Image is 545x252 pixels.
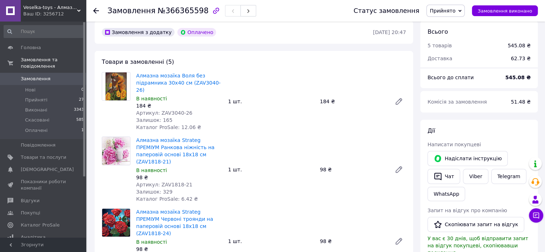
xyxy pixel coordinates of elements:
a: Telegram [491,169,526,184]
span: 1 [81,127,84,134]
div: 184 ₴ [136,102,222,109]
div: Статус замовлення [354,7,420,14]
span: Товари та послуги [21,154,66,161]
span: Каталог ProSale: 6.42 ₴ [136,196,198,202]
div: Повернутися назад [93,7,99,14]
div: 98 ₴ [136,174,222,181]
a: Алмазна мозаїка Strateg ПРЕМІУМ Ранкова ніжність на паперовій основі 18х18 см (ZAV1818-21) [136,137,215,165]
a: Редагувати [392,94,406,109]
span: 0 [81,87,84,93]
img: Алмазна мозаїка Воля без підрамника 30х40 см (ZAV3040-26) [102,72,130,100]
b: 545.08 ₴ [505,75,531,80]
span: Каталог ProSale: 12.06 ₴ [136,124,201,130]
span: Прийняті [25,97,47,103]
div: 98 ₴ [317,165,389,175]
span: Каталог ProSale [21,222,59,228]
span: №366365598 [158,6,209,15]
span: Повідомлення [21,142,56,148]
span: Скасовані [25,117,49,123]
span: Комісія за замовлення [427,99,487,105]
img: Алмазна мозаїка Strateg ПРЕМІУМ Червоні троянди на паперовій основі 18х18 см (ZAV1818-24) [102,209,130,237]
span: Показники роботи компанії [21,179,66,191]
span: Оплачені [25,127,48,134]
span: В наявності [136,239,167,245]
a: Редагувати [392,162,406,177]
span: Виконані [25,107,47,113]
span: Відгуки [21,198,39,204]
a: Viber [463,169,488,184]
a: Редагувати [392,234,406,248]
span: 585 [76,117,84,123]
span: [DEMOGRAPHIC_DATA] [21,166,74,173]
span: Дії [427,127,435,134]
a: Алмазна мозаїка Strateg ПРЕМІУМ Червоні троянди на паперовій основі 18х18 см (ZAV1818-24) [136,209,213,236]
div: Ваш ID: 3256712 [23,11,86,17]
span: 3343 [74,107,84,113]
span: Залишок: 165 [136,117,172,123]
span: 51.48 ₴ [511,99,531,105]
div: Замовлення з додатку [102,28,175,37]
span: Артикул: ZAV1818-21 [136,182,192,187]
span: В наявності [136,96,167,101]
div: 1 шт. [225,165,317,175]
span: Замовлення [107,6,156,15]
a: WhatsApp [427,187,465,201]
div: 62.73 ₴ [507,51,535,66]
button: Чат з покупцем [529,208,543,223]
span: Залишок: 329 [136,189,172,195]
button: Замовлення виконано [472,5,538,16]
button: Чат [427,169,460,184]
span: Всього до сплати [427,75,474,80]
span: Доставка [427,56,452,61]
button: Надіслати інструкцію [427,151,508,166]
div: 1 шт. [225,96,317,106]
span: Нові [25,87,35,93]
button: Скопіювати запит на відгук [427,217,524,232]
span: 27 [79,97,84,103]
span: Veselka-toys - Алмазна мозаїка вишивка, картини за номерами [23,4,77,11]
div: 1 шт. [225,236,317,246]
span: Головна [21,44,41,51]
span: 5 товарів [427,43,452,48]
span: Замовлення та повідомлення [21,57,86,70]
span: Всього [427,28,448,35]
span: В наявності [136,167,167,173]
span: Запит на відгук про компанію [427,208,507,213]
div: Оплачено [177,28,216,37]
div: 545.08 ₴ [508,42,531,49]
span: Артикул: ZAV3040-26 [136,110,192,116]
img: Алмазна мозаїка Strateg ПРЕМІУМ Ранкова ніжність на паперовій основі 18х18 см (ZAV1818-21) [102,137,130,165]
input: Пошук [4,25,85,38]
div: 184 ₴ [317,96,389,106]
div: 98 ₴ [317,236,389,246]
span: Замовлення [21,76,51,82]
span: Замовлення виконано [478,8,532,14]
span: Товари в замовленні (5) [102,58,174,65]
span: Прийнято [430,8,455,14]
span: Аналітика [21,234,46,241]
a: Алмазна мозаїка Воля без підрамника 30х40 см (ZAV3040-26) [136,73,221,93]
span: Написати покупцеві [427,142,481,147]
span: Покупці [21,210,40,216]
time: [DATE] 20:47 [373,29,406,35]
